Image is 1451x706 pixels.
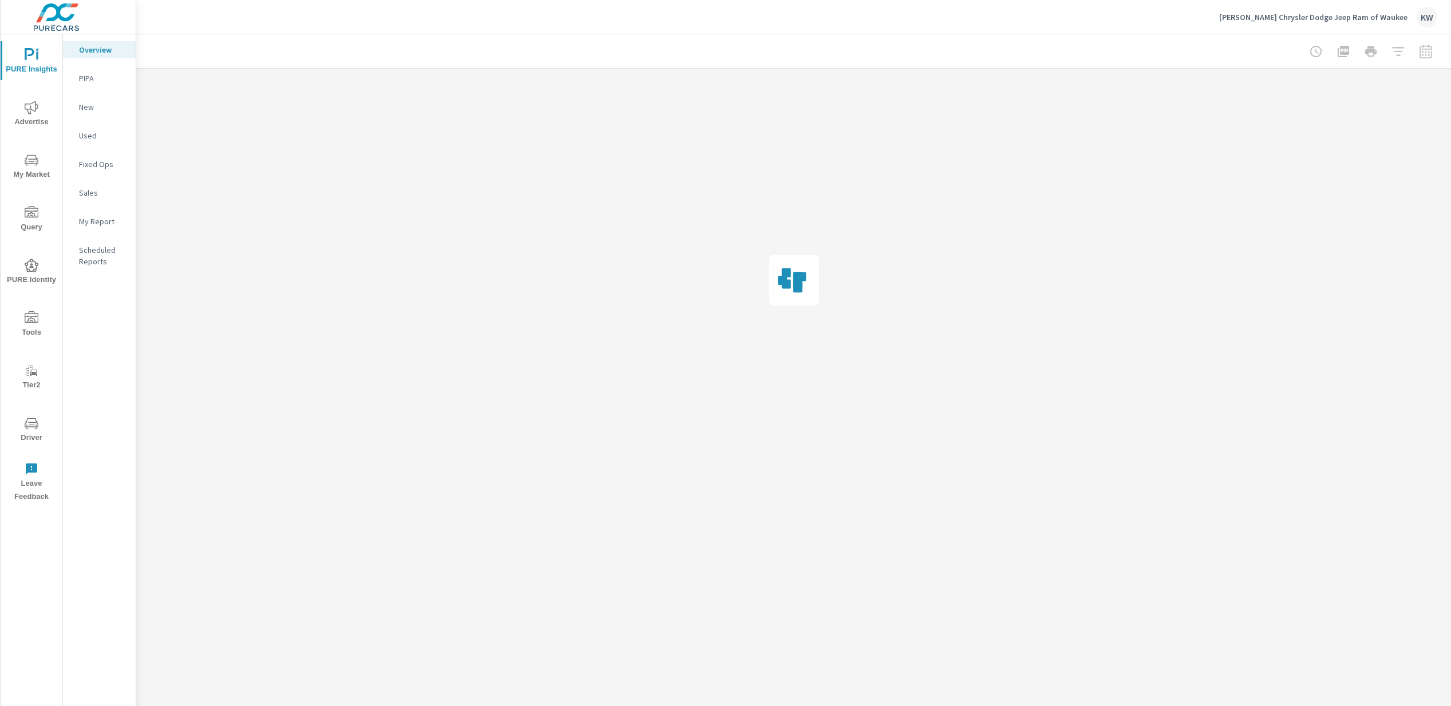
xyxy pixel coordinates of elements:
[79,187,126,199] p: Sales
[1219,12,1407,22] p: [PERSON_NAME] Chrysler Dodge Jeep Ram of Waukee
[4,101,59,129] span: Advertise
[63,213,136,230] div: My Report
[63,241,136,270] div: Scheduled Reports
[4,259,59,287] span: PURE Identity
[63,98,136,116] div: New
[79,216,126,227] p: My Report
[79,130,126,141] p: Used
[4,364,59,392] span: Tier2
[4,462,59,503] span: Leave Feedback
[4,206,59,234] span: Query
[1417,7,1437,27] div: KW
[63,41,136,58] div: Overview
[63,184,136,201] div: Sales
[63,156,136,173] div: Fixed Ops
[63,70,136,87] div: PIPA
[79,73,126,84] p: PIPA
[63,127,136,144] div: Used
[79,158,126,170] p: Fixed Ops
[79,244,126,267] p: Scheduled Reports
[79,101,126,113] p: New
[4,417,59,445] span: Driver
[4,153,59,181] span: My Market
[4,311,59,339] span: Tools
[1,34,62,508] div: nav menu
[79,44,126,55] p: Overview
[4,48,59,76] span: PURE Insights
